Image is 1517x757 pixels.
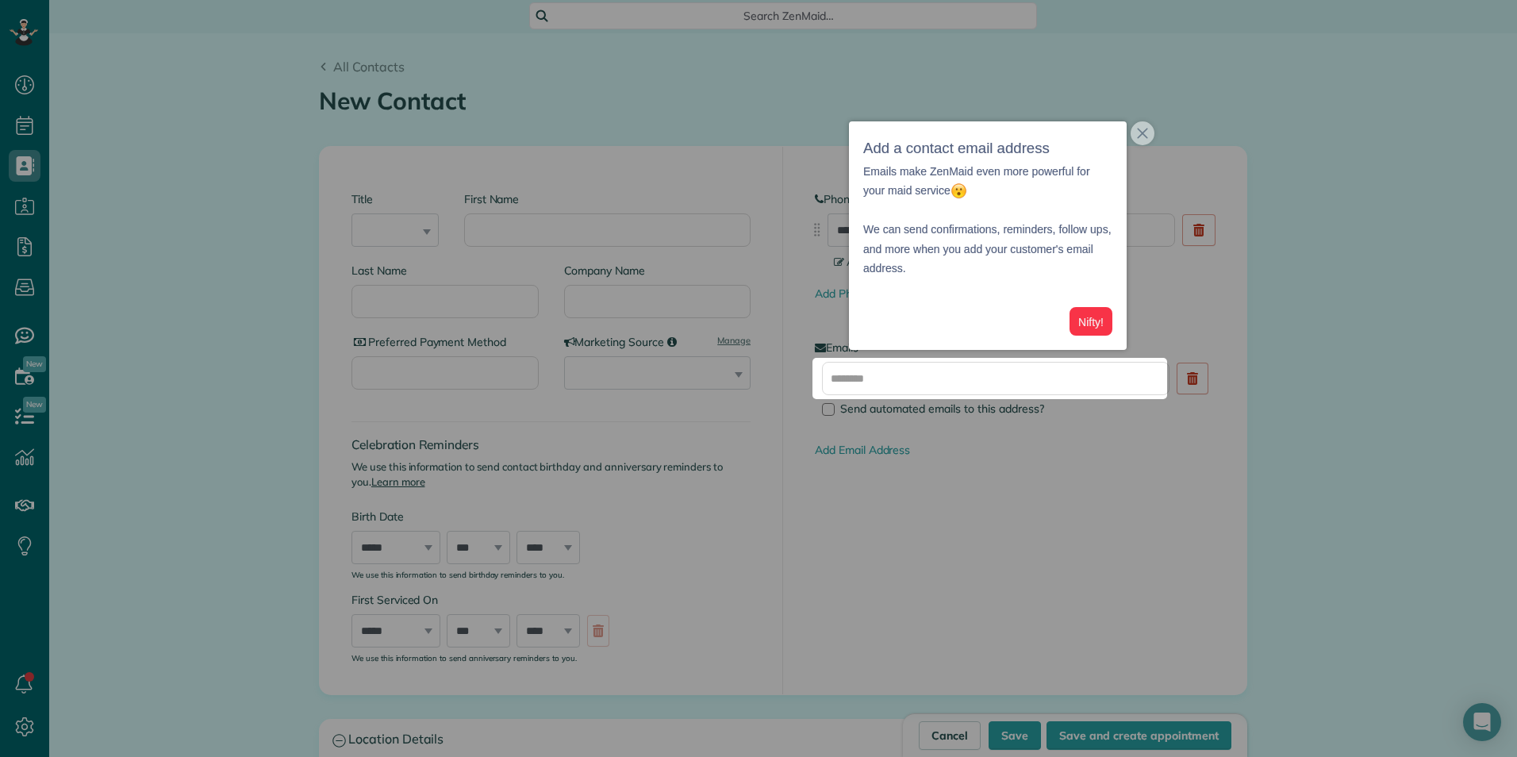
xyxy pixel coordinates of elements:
p: Emails make ZenMaid even more powerful for your maid service [863,162,1112,201]
p: We can send confirmations, reminders, follow ups, and more when you add your customer's email add... [863,201,1112,279]
img: :open_mouth: [951,183,967,199]
button: Nifty! [1070,307,1112,336]
div: Add a contact email addressEmails make ZenMaid even more powerful for your maid service We can se... [849,121,1127,350]
h3: Add a contact email address [863,136,1112,162]
button: close, [1131,121,1154,145]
